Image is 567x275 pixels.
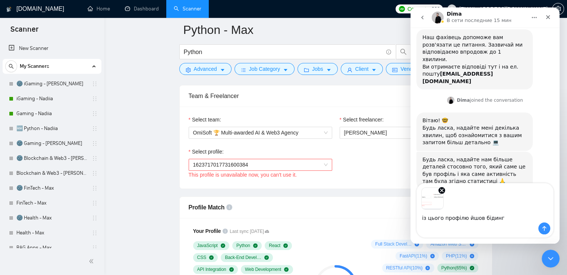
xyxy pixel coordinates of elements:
iframe: Intercom live chat [410,7,560,244]
a: FinTech - Max [16,196,87,211]
span: Jobs [312,65,323,73]
iframe: Intercom live chat [542,250,560,268]
span: holder [92,96,98,102]
button: search [5,60,17,72]
a: Blockchain & Web3 - [PERSON_NAME] [16,166,87,181]
span: holder [92,200,98,206]
span: idcard [392,67,397,73]
span: search [6,64,17,69]
a: iGaming - Nadiia [16,91,87,106]
span: Profile Match [189,204,225,211]
span: check-circle [283,243,288,248]
span: check-circle [209,255,214,260]
span: double-left [89,257,96,265]
span: check-circle [264,255,269,260]
a: RAG Apps - Max [16,240,87,255]
span: caret-down [326,67,331,73]
a: Health - Max [16,225,87,240]
span: JavaScript [197,243,218,249]
span: Full Stack Development ( 68 %) [375,241,412,247]
span: Scanner [4,24,44,39]
span: caret-down [371,67,377,73]
span: bars [241,67,246,73]
span: plus-circle [470,254,474,258]
button: folderJobscaret-down [297,63,338,75]
a: 🌚 iGaming - [PERSON_NAME] [16,76,87,91]
span: Your Profile [193,228,221,234]
button: setting [552,3,564,15]
span: Python [236,243,250,249]
div: This profile is unavailable now, you can't use it. [189,171,332,179]
span: 390 [431,5,440,13]
span: holder [92,111,98,117]
img: upwork-logo.png [399,6,405,12]
span: 1623717017731600384 [193,162,248,168]
span: info-circle [226,204,232,210]
span: Client [355,65,369,73]
span: holder [92,126,98,132]
a: dashboardDashboard [125,6,159,12]
button: idcardVendorcaret-down [386,63,431,75]
input: Search Freelance Jobs... [184,47,383,57]
label: Select freelancer: [340,116,384,124]
span: Last sync [DATE] [230,228,269,235]
a: 🌚 Health - Max [16,211,87,225]
span: RESTful API ( 10 %) [386,265,423,271]
a: homeHome [88,6,110,12]
span: Vendor [400,65,417,73]
span: user [347,67,352,73]
span: Job Category [249,65,280,73]
a: 🌚 Blockchain & Web3 - [PERSON_NAME] [16,151,87,166]
span: Connects: [407,5,430,13]
span: Python ( 65 %) [441,265,467,271]
a: 🌚 Gaming - [PERSON_NAME] [16,136,87,151]
div: Team & Freelancer [189,85,483,107]
span: holder [92,140,98,146]
button: barsJob Categorycaret-down [234,63,294,75]
span: info-circle [386,50,391,54]
img: logo [6,3,12,15]
label: Select team: [189,116,221,124]
li: New Scanner [3,41,101,56]
span: user [449,6,454,12]
span: check-circle [221,243,225,248]
span: search [396,48,410,55]
a: setting [552,6,564,12]
span: check-circle [253,243,258,248]
span: plus-circle [430,254,435,258]
span: OmiSoft 🏆 Multi-awarded AI & Web3 Agency [193,127,328,138]
span: holder [92,155,98,161]
span: check-circle [229,267,234,272]
span: holder [92,215,98,221]
span: setting [552,6,564,12]
span: check-circle [284,267,289,272]
span: plus-circle [415,242,419,246]
span: plus-circle [470,242,474,246]
span: Select profile: [192,148,224,156]
span: holder [92,170,98,176]
a: 🆕 Python - Nadiia [16,121,87,136]
span: plus-circle [425,266,430,270]
span: holder [92,185,98,191]
span: API Integration [197,266,226,272]
span: info-circle [223,228,228,234]
input: Scanner name... [183,20,477,39]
